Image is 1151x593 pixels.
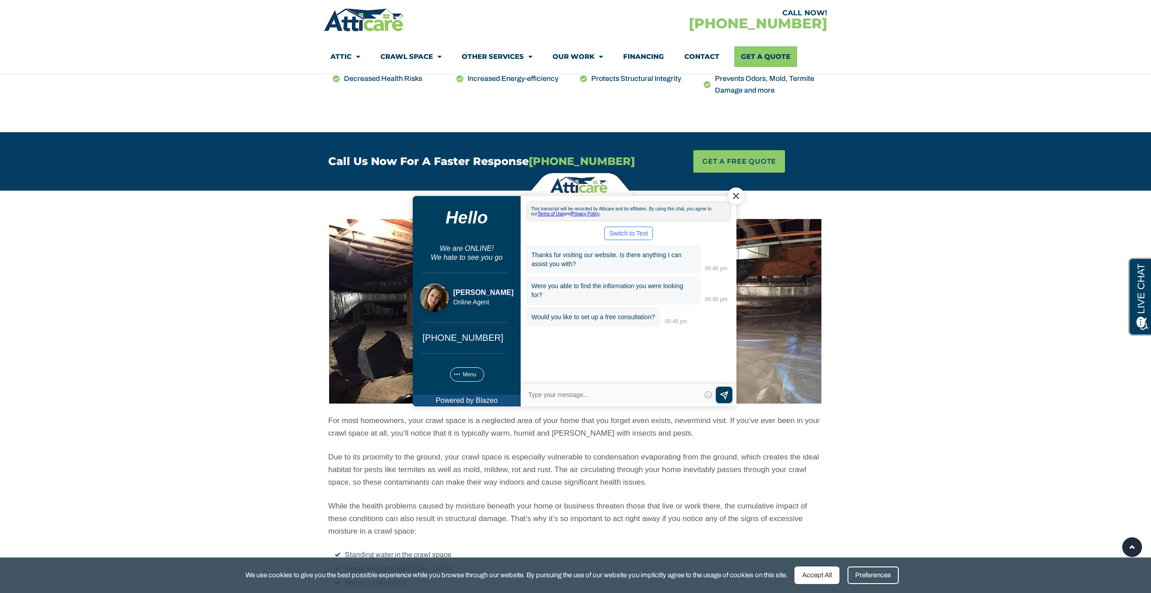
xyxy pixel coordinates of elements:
div: Accept All [794,566,839,584]
div: Preferences [848,566,899,584]
li: Standing water in the crawl space [335,549,823,561]
p: While the health problems caused by moisture beneath your home or business threaten those that li... [328,500,823,538]
p: For most homeowners, your crawl space is a neglected area of your home that you forget even exist... [328,415,823,440]
a: Other Services [462,46,532,67]
a: Crawl Space [380,46,442,67]
span: Protects Structural Integrity [589,73,681,85]
h4: Call Us Now For A Faster Response [328,156,647,167]
a: Contact [684,46,719,67]
a: Attic [330,46,360,67]
span: Prevents Odors, Mold, Termite Damage and more [713,73,818,97]
span: We use cookies to give you the best possible experience while you browse through our website. By ... [245,570,788,581]
span: [PHONE_NUMBER] [529,155,635,168]
span: Increased Energy-efficiency [465,73,558,85]
a: GET A FREE QUOTE [693,150,785,173]
span: GET A FREE QUOTE [702,155,776,168]
a: Get A Quote [734,46,797,67]
nav: Menu [330,46,821,67]
span: Opens a chat window [22,7,72,18]
a: Our Work [553,46,603,67]
a: Financing [623,46,664,67]
iframe: Chat Exit Popup [403,166,748,427]
p: Due to its proximity to the ground, your crawl space is especially vulnerable to condensation eva... [328,451,823,489]
div: CALL NOW! [575,9,827,17]
span: Decreased Health Risks [342,73,422,85]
